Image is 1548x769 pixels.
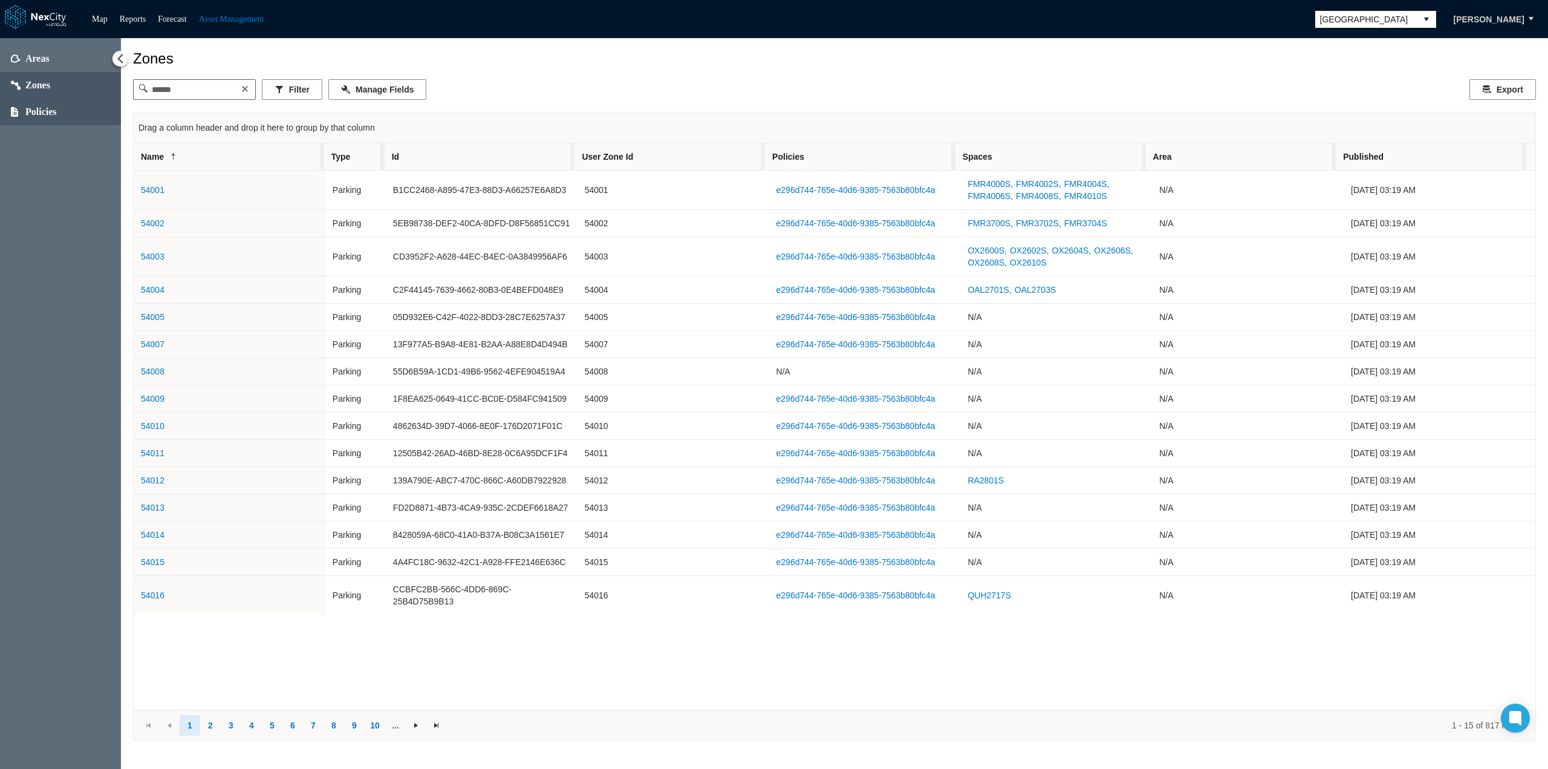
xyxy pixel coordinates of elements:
[325,358,386,385] td: Parking
[1010,191,1013,201] span: ,
[1047,246,1049,255] span: ,
[365,715,385,736] a: undefined 10
[776,502,935,514] a: e296d744-765e-40d6-9385-7563b80bfc4a
[1152,304,1344,331] td: N/A
[776,556,935,568] a: e296d744-765e-40d6-9385-7563b80bfc4a
[325,494,386,522] td: Parking
[1152,494,1344,522] td: N/A
[331,151,351,163] span: Type
[960,413,1152,440] td: N/A
[325,277,386,304] td: Parking
[141,285,164,295] a: 54004
[386,494,577,522] td: FD2D8871-4B73-4CA9-935C-2CDEF6618A27
[141,394,164,404] a: 54009
[141,530,164,540] a: 54014
[1016,178,1061,190] a: FMR4002S,
[1152,277,1344,304] td: N/A
[262,79,322,100] button: Filter
[1059,218,1061,228] span: ,
[141,448,164,458] a: 54011
[577,304,769,331] td: 54005
[1004,258,1007,267] span: ,
[92,15,108,24] a: Map
[776,420,935,432] a: e296d744-765e-40d6-9385-7563b80bfc4a
[776,529,935,541] a: e296d744-765e-40d6-9385-7563b80bfc4a
[1010,257,1047,269] a: OX2610S
[1064,178,1110,190] a: FMR4004S,
[1152,467,1344,494] td: N/A
[1107,179,1110,189] span: ,
[289,83,310,96] span: Filter
[968,257,1007,269] a: OX2608S,
[1152,440,1344,467] td: N/A
[776,284,935,296] a: e296d744-765e-40d6-9385-7563b80bfc4a
[11,54,21,63] img: areas.svg
[1010,218,1013,228] span: ,
[120,15,146,24] a: Reports
[141,421,164,431] a: 54010
[1152,385,1344,413] td: N/A
[577,576,769,615] td: 54016
[1152,576,1344,615] td: N/A
[1344,277,1535,304] td: [DATE] 03:19 AM
[324,715,344,736] a: undefined 8
[386,210,577,237] td: 5EB98738-DEF2-40CA-8DFD-D8F56851CC91
[386,440,577,467] td: 12505B42-26AD-46BD-8E28-0C6A95DCF1F4
[141,367,164,376] a: 54008
[325,440,386,467] td: Parking
[386,277,577,304] td: C2F44145-7639-4662-80B3-0E4BEFD048E9
[1344,576,1535,615] td: [DATE] 03:19 AM
[385,715,406,736] a: ...
[141,476,164,485] a: 54012
[138,117,1530,139] div: Drag a column header and drop it here to group by that column
[960,304,1152,331] td: N/A
[1059,191,1061,201] span: ,
[772,151,804,163] span: Policies
[1131,246,1133,255] span: ,
[1344,467,1535,494] td: [DATE] 03:19 AM
[25,79,50,91] span: Zones
[1344,385,1535,413] td: [DATE] 03:19 AM
[325,576,386,615] td: Parking
[1052,244,1091,257] a: OX2604S,
[1497,83,1523,96] span: Export
[158,15,186,24] a: Forecast
[1064,217,1107,229] a: FMR3704S
[776,338,935,350] a: e296d744-765e-40d6-9385-7563b80bfc4a
[1094,244,1133,257] a: OX2606S,
[968,284,1011,296] a: OAL2701S,
[577,331,769,358] td: 54007
[1152,171,1344,210] td: N/A
[960,385,1152,413] td: N/A
[1059,179,1061,189] span: ,
[776,217,935,229] a: e296d744-765e-40d6-9385-7563b80bfc4a
[577,549,769,576] td: 54015
[577,494,769,522] td: 54013
[960,494,1152,522] td: N/A
[141,151,164,163] span: Name
[776,447,935,459] a: e296d744-765e-40d6-9385-7563b80bfc4a
[325,549,386,576] td: Parking
[325,522,386,549] td: Parking
[386,358,577,385] td: 55D6B59A-1CD1-49B6-9562-4EFE904519A4
[577,210,769,237] td: 54002
[577,277,769,304] td: 54004
[577,467,769,494] td: 54012
[199,15,264,24] a: Asset Management
[141,339,164,349] a: 54007
[1152,237,1344,277] td: N/A
[968,474,1004,486] a: RA2801S
[392,151,399,163] span: Id
[325,467,386,494] td: Parking
[455,719,1522,731] div: 1 - 15 of 817 items
[1343,151,1384,163] span: Published
[1344,440,1535,467] td: [DATE] 03:19 AM
[1088,246,1091,255] span: ,
[325,331,386,358] td: Parking
[262,715,282,736] a: undefined 5
[960,331,1152,358] td: N/A
[1152,210,1344,237] td: N/A
[1010,179,1013,189] span: ,
[577,522,769,549] td: 54014
[968,244,1007,257] a: OX2600S,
